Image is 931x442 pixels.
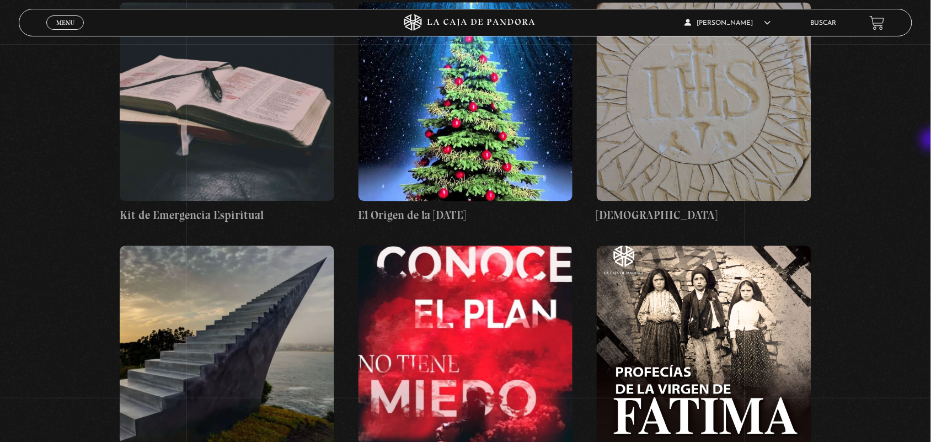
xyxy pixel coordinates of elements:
[870,15,885,30] a: View your shopping cart
[597,206,811,224] h4: [DEMOGRAPHIC_DATA]
[120,2,334,224] a: Kit de Emergencia Espiritual
[597,2,811,224] a: [DEMOGRAPHIC_DATA]
[52,29,78,36] span: Cerrar
[359,206,573,224] h4: El Origen de la [DATE]
[811,20,837,26] a: Buscar
[359,2,573,224] a: El Origen de la [DATE]
[120,206,334,224] h4: Kit de Emergencia Espiritual
[685,20,771,26] span: [PERSON_NAME]
[56,19,74,26] span: Menu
